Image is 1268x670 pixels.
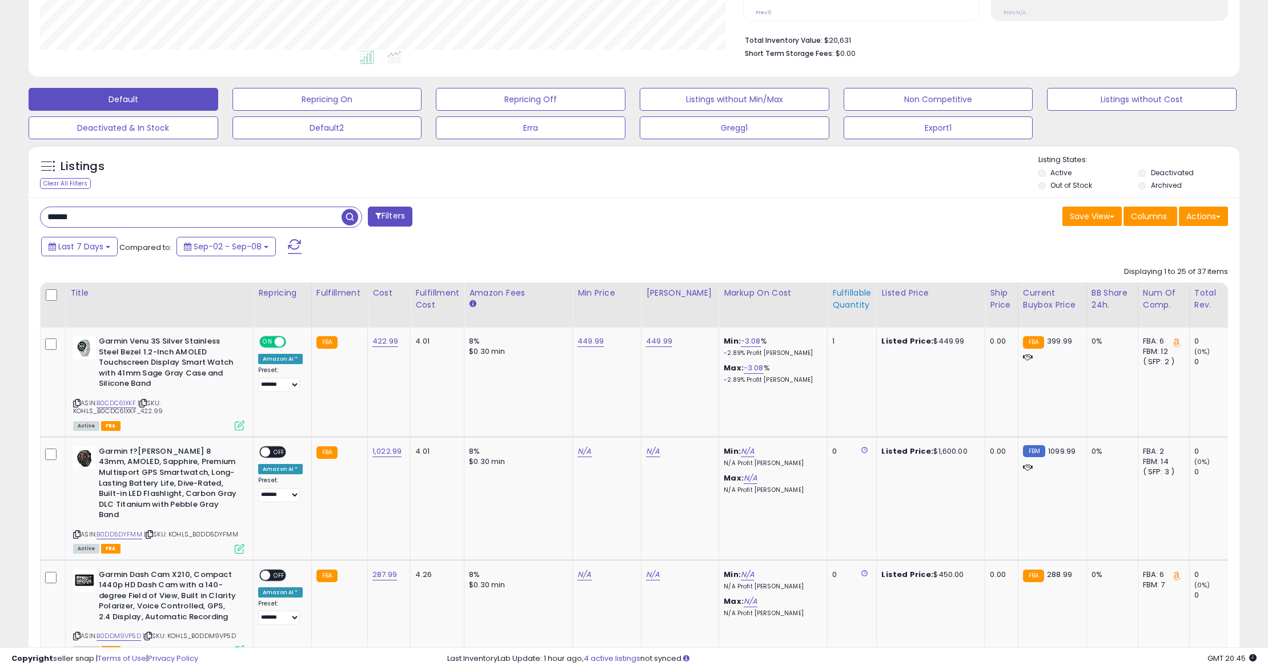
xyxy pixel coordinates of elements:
[258,600,303,625] div: Preset:
[144,530,238,539] span: | SKU: KOHLS_B0DD5DYFMM
[260,337,275,347] span: ON
[270,570,288,580] span: OFF
[1004,9,1026,16] small: Prev: N/A
[724,610,818,617] p: N/A Profit [PERSON_NAME]
[584,653,640,664] a: 4 active listings
[1151,168,1194,177] label: Deactivated
[415,336,455,346] div: 4.01
[61,159,105,175] h5: Listings
[646,287,714,299] div: [PERSON_NAME]
[881,336,933,346] b: Listed Price:
[73,398,163,415] span: | SKU: KOHLS_B0CDC61XKF_422.99
[724,486,818,494] p: N/A Profit [PERSON_NAME]
[577,287,636,299] div: Min Price
[1207,653,1257,664] span: 2025-09-16 20:45 GMT
[1151,180,1182,190] label: Archived
[40,178,91,189] div: Clear All Filters
[99,570,238,625] b: Garmin Dash Cam X210, Compact 1440p HD Dash Cam with a 140-degree Field of View, Built in Clarity...
[58,241,103,252] span: Last 7 Days
[646,569,660,580] a: N/A
[881,569,933,580] b: Listed Price:
[724,446,741,457] b: Min:
[1194,336,1241,346] div: 0
[724,336,741,346] b: Min:
[832,570,868,580] div: 0
[316,446,338,459] small: FBA
[1023,287,1082,311] div: Current Buybox Price
[97,530,142,539] a: B0DD5DYFMM
[1143,446,1181,457] div: FBA: 2
[372,287,406,299] div: Cost
[73,570,96,592] img: 414ao1CIm0L._SL40_.jpg
[1023,445,1045,457] small: FBM
[73,446,244,552] div: ASIN:
[844,88,1033,111] button: Non Competitive
[756,9,772,16] small: Prev: 0
[881,336,976,346] div: $449.99
[836,48,856,59] span: $0.00
[258,477,303,502] div: Preset:
[1092,446,1129,457] div: 0%
[11,653,198,664] div: seller snap | |
[744,362,764,374] a: -3.08
[194,241,262,252] span: Sep-02 - Sep-08
[577,446,591,457] a: N/A
[724,376,818,384] p: -2.89% Profit [PERSON_NAME]
[1092,336,1129,346] div: 0%
[1047,336,1072,346] span: 399.99
[724,336,818,357] div: %
[881,446,976,457] div: $1,600.00
[1194,446,1241,457] div: 0
[724,362,744,373] b: Max:
[469,446,564,457] div: 8%
[1143,580,1181,590] div: FBM: 7
[832,287,872,311] div: Fulfillable Quantity
[990,287,1013,311] div: Ship Price
[232,88,422,111] button: Repricing On
[724,473,744,483] b: Max:
[316,287,363,299] div: Fulfillment
[258,354,303,364] div: Amazon AI *
[415,570,455,580] div: 4.26
[41,237,118,256] button: Last 7 Days
[745,35,822,45] b: Total Inventory Value:
[1143,336,1181,346] div: FBA: 6
[469,336,564,346] div: 8%
[1092,570,1129,580] div: 0%
[1194,467,1241,477] div: 0
[1048,446,1076,457] span: 1099.99
[1194,570,1241,580] div: 0
[646,446,660,457] a: N/A
[415,287,459,311] div: Fulfillment Cost
[148,653,198,664] a: Privacy Policy
[1092,287,1133,311] div: BB Share 24h.
[469,299,476,309] small: Amazon Fees.
[1143,357,1181,367] div: ( SFP: 2 )
[577,336,604,347] a: 449.99
[881,287,980,299] div: Listed Price
[101,544,121,554] span: FBA
[832,446,868,457] div: 0
[844,116,1033,139] button: Export1
[1143,346,1181,357] div: FBM: 12
[372,569,397,580] a: 287.99
[640,116,829,139] button: Gregg1
[646,336,672,347] a: 449.99
[469,580,564,590] div: $0.30 min
[1050,180,1092,190] label: Out of Stock
[232,116,422,139] button: Default2
[724,583,818,591] p: N/A Profit [PERSON_NAME]
[1047,569,1072,580] span: 288.99
[101,421,121,431] span: FBA
[741,336,761,347] a: -3.08
[1023,570,1044,582] small: FBA
[1194,457,1210,466] small: (0%)
[1047,88,1237,111] button: Listings without Cost
[1179,207,1228,226] button: Actions
[29,116,218,139] button: Deactivated & In Stock
[98,653,146,664] a: Terms of Use
[990,336,1009,346] div: 0.00
[1143,457,1181,467] div: FBM: 14
[270,447,288,457] span: OFF
[741,446,755,457] a: N/A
